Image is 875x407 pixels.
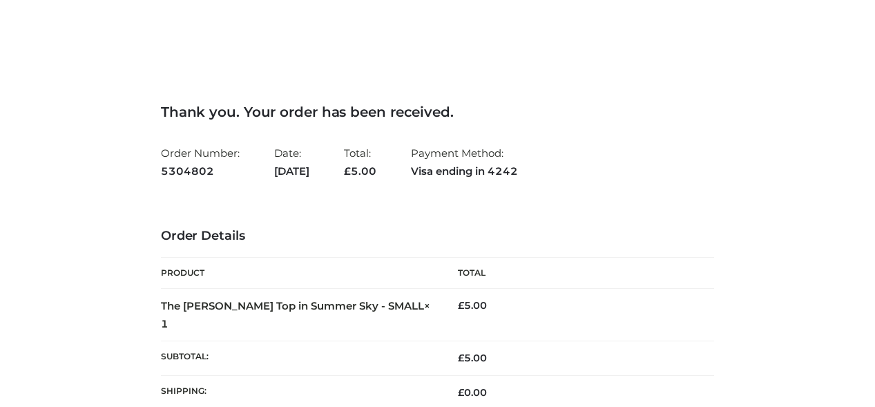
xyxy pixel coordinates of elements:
[458,386,487,399] bdi: 0.00
[411,141,518,183] li: Payment Method:
[344,164,376,178] span: 5.00
[274,162,309,180] strong: [DATE]
[411,162,518,180] strong: Visa ending in 4242
[161,258,438,289] th: Product
[458,352,464,364] span: £
[161,104,714,120] h3: Thank you. Your order has been received.
[274,141,309,183] li: Date:
[161,162,240,180] strong: 5304802
[161,299,430,330] strong: The [PERSON_NAME] Top in Summer Sky - SMALL
[161,141,240,183] li: Order Number:
[437,258,714,289] th: Total
[458,386,464,399] span: £
[344,164,351,178] span: £
[161,299,430,330] strong: × 1
[458,352,487,364] span: 5.00
[161,229,714,244] h3: Order Details
[458,299,487,312] bdi: 5.00
[161,341,438,375] th: Subtotal:
[344,141,376,183] li: Total:
[458,299,464,312] span: £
